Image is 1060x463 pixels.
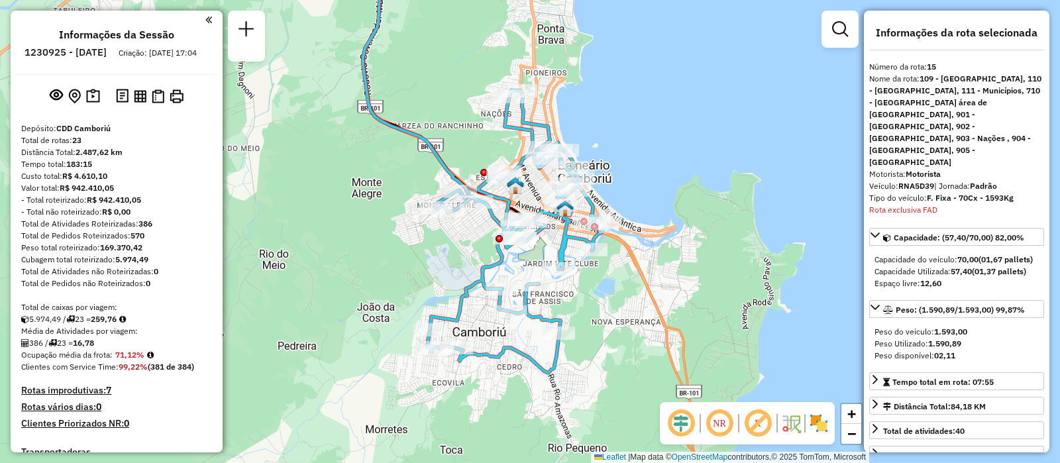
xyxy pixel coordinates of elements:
[883,426,965,436] span: Total de atividades:
[113,47,202,59] div: Criação: [DATE] 17:04
[66,315,75,323] i: Total de rotas
[827,16,853,42] a: Exibir filtros
[955,426,965,436] strong: 40
[894,232,1024,242] span: Capacidade: (57,40/70,00) 82,00%
[704,407,735,439] span: Ocultar NR
[556,200,574,217] img: 711 UDC Light WCL Camboriu
[906,169,941,179] strong: Motorista
[896,305,1025,315] span: Peso: (1.590,89/1.593,00) 99,87%
[21,446,212,458] h4: Transportadoras
[233,16,260,46] a: Nova sessão e pesquisa
[76,147,123,157] strong: 2.487,62 km
[146,278,150,288] strong: 0
[665,407,697,439] span: Ocultar deslocamento
[869,180,1044,192] div: Veículo:
[115,254,148,264] strong: 5.974,49
[138,219,152,229] strong: 386
[102,207,131,217] strong: R$ 0,00
[869,61,1044,73] div: Número da rota:
[507,176,524,193] img: 702 UDC Light Balneario
[841,424,861,444] a: Zoom out
[869,74,1041,167] strong: 109 - [GEOGRAPHIC_DATA], 110 - [GEOGRAPHIC_DATA], 111 - Municípios, 710 - [GEOGRAPHIC_DATA] área ...
[742,407,774,439] span: Exibir rótulo
[847,425,856,442] span: −
[21,206,212,218] div: - Total não roteirizado:
[970,181,997,191] strong: Padrão
[21,315,29,323] i: Cubagem total roteirizado
[83,86,103,107] button: Painel de Sugestão
[591,452,869,463] div: Map data © contributors,© 2025 TomTom, Microsoft
[21,266,212,278] div: Total de Atividades não Roteirizadas:
[869,26,1044,39] h4: Informações da rota selecionada
[507,178,524,195] img: UDC - Cross Balneário (Simulação)
[847,405,856,422] span: +
[106,384,111,396] strong: 7
[874,327,967,336] span: Peso do veículo:
[131,231,144,240] strong: 570
[21,313,212,325] div: 5.974,49 / 23 =
[841,404,861,424] a: Zoom in
[21,134,212,146] div: Total de rotas:
[21,418,212,429] h4: Clientes Priorizados NR:
[21,242,212,254] div: Peso total roteirizado:
[927,62,936,72] strong: 15
[119,362,148,372] strong: 99,22%
[205,12,212,27] a: Clique aqui para minimizar o painel
[934,350,955,360] strong: 02,11
[48,339,57,347] i: Total de rotas
[21,123,212,134] div: Depósito:
[21,385,212,396] h4: Rotas improdutivas:
[869,228,1044,246] a: Capacidade: (57,40/70,00) 82,00%
[21,218,212,230] div: Total de Atividades Roteirizadas:
[951,266,972,276] strong: 57,40
[934,327,967,336] strong: 1.593,00
[927,193,1014,203] strong: F. Fixa - 70Cx - 1593Kg
[920,278,941,288] strong: 12,60
[869,372,1044,390] a: Tempo total em rota: 07:55
[47,85,66,107] button: Exibir sessão original
[59,28,174,41] h4: Informações da Sessão
[21,146,212,158] div: Distância Total:
[934,181,997,191] span: | Jornada:
[148,362,194,372] strong: (381 de 384)
[883,450,961,462] div: Total de itens:
[883,401,986,413] div: Distância Total:
[21,170,212,182] div: Custo total:
[21,230,212,242] div: Total de Pedidos Roteirizados:
[874,266,1039,278] div: Capacidade Utilizada:
[91,314,117,324] strong: 259,76
[869,73,1044,168] div: Nome da rota:
[21,401,212,413] h4: Rotas vários dias:
[780,413,802,434] img: Fluxo de ruas
[594,452,626,462] a: Leaflet
[21,337,212,349] div: 386 / 23 =
[21,362,119,372] span: Clientes com Service Time:
[928,338,961,348] strong: 1.590,89
[869,192,1044,204] div: Tipo do veículo:
[869,421,1044,439] a: Total de atividades:40
[869,321,1044,367] div: Peso: (1.590,89/1.593,00) 99,87%
[66,159,92,169] strong: 183:15
[869,204,1044,216] div: Rota exclusiva FAD
[131,87,149,105] button: Visualizar relatório de Roteirização
[154,266,158,276] strong: 0
[66,86,83,107] button: Centralizar mapa no depósito ou ponto de apoio
[115,350,144,360] strong: 71,12%
[149,87,167,106] button: Visualizar Romaneio
[87,195,141,205] strong: R$ 942.410,05
[21,254,212,266] div: Cubagem total roteirizado:
[100,242,142,252] strong: 169.370,42
[113,86,131,107] button: Logs desbloquear sessão
[972,266,1026,276] strong: (01,37 pallets)
[73,338,94,348] strong: 16,78
[21,278,212,289] div: Total de Pedidos não Roteirizados:
[628,452,630,462] span: |
[167,87,186,106] button: Imprimir Rotas
[21,194,212,206] div: - Total roteirizado:
[869,168,1044,180] div: Motorista:
[951,401,986,411] span: 84,18 KM
[21,350,113,360] span: Ocupação média da frota:
[869,397,1044,415] a: Distância Total:84,18 KM
[21,325,212,337] div: Média de Atividades por viagem:
[25,46,107,58] h6: 1230925 - [DATE]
